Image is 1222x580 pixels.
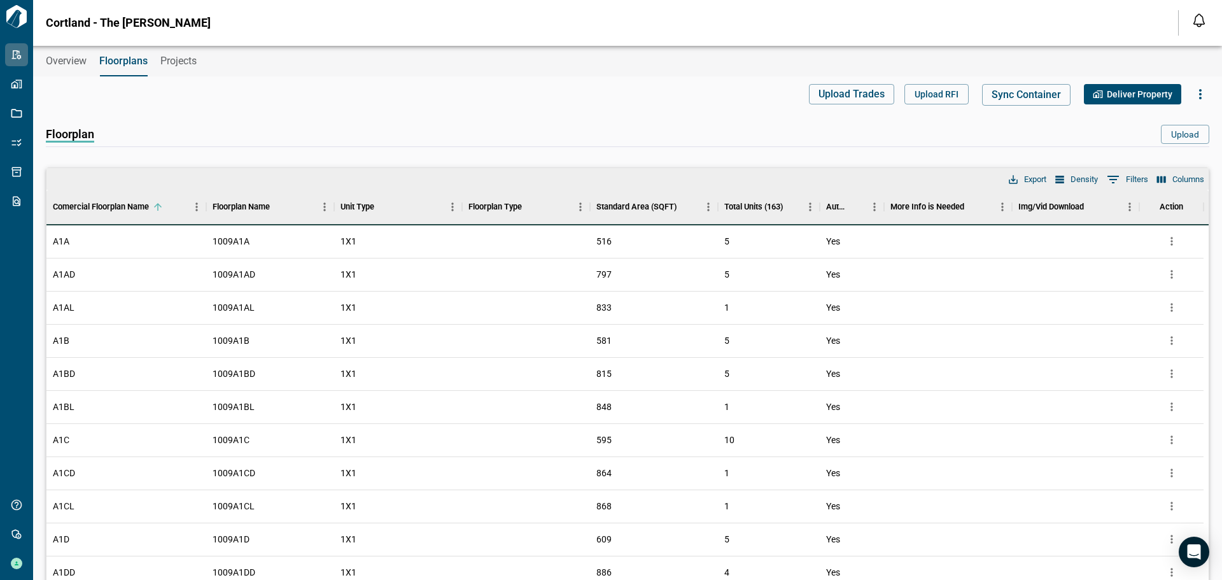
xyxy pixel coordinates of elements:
span: 864 [596,467,612,479]
span: 4 [724,567,729,577]
span: A1C [53,434,69,446]
span: A1BL [53,400,74,413]
div: Img/Vid Download [1018,189,1084,225]
div: Comercial Floorplan Name [53,189,149,225]
button: Menu [993,197,1012,216]
span: 1X1 [341,434,356,446]
span: Projects [160,55,197,67]
span: 1009A1C [213,434,249,446]
button: Sync Container [982,84,1071,106]
button: more [1162,331,1181,350]
button: Upload Trades [809,84,894,104]
button: Sort [1084,198,1102,216]
span: A1A [53,235,69,248]
button: more [1162,463,1181,483]
div: Floorplan Name [213,189,270,225]
button: Sort [374,198,392,216]
div: Img/Vid Download [1012,189,1140,225]
span: Yes [826,467,840,479]
span: 1 [724,402,729,412]
span: 1009A1DD [213,566,255,579]
span: 886 [596,566,612,579]
button: more [1162,298,1181,317]
div: Floorplan Type [462,189,590,225]
button: Menu [315,197,334,216]
button: more [1162,265,1181,284]
div: Action [1160,189,1183,225]
span: 1009A1BD [213,367,255,380]
span: 1X1 [341,334,356,347]
span: 1009A1BL [213,400,255,413]
div: Total Units (163) [718,189,820,225]
div: Floorplan Name [206,189,334,225]
span: 1X1 [341,235,356,248]
button: Menu [699,197,718,216]
span: 1X1 [341,533,356,546]
span: A1AL [53,301,74,314]
button: more [1162,364,1181,383]
span: Upload RFI [915,88,959,101]
span: 595 [596,434,612,446]
div: base tabs [33,46,1222,76]
span: 5 [724,534,729,544]
button: more [1162,430,1181,449]
span: 1X1 [341,367,356,380]
span: 1009A1CL [213,500,255,513]
span: 5 [724,336,729,346]
button: more [1162,397,1181,416]
button: Open notification feed [1189,10,1209,31]
span: Sync Container [992,88,1061,101]
span: Yes [826,334,840,347]
div: More Info is Needed [884,189,1012,225]
span: Overview [46,55,87,67]
span: A1DD [53,566,75,579]
span: 1X1 [341,467,356,479]
span: 1 [724,468,729,478]
span: Yes [826,268,840,281]
span: 1009A1CD [213,467,255,479]
span: 1X1 [341,301,356,314]
button: Menu [1120,197,1139,216]
button: Show filters [1104,169,1151,190]
button: Deliver Property [1084,84,1181,104]
span: 1009A1A [213,235,249,248]
button: Menu [865,197,884,216]
span: A1BD [53,367,75,380]
div: Unit Type [341,189,374,225]
span: 609 [596,533,612,546]
button: Sort [847,198,865,216]
span: Floorplan [46,128,94,143]
span: 5 [724,369,729,379]
span: 848 [596,400,612,413]
button: Menu [571,197,590,216]
span: 1009A1D [213,533,249,546]
span: 1009A1AL [213,301,255,314]
div: Autodesk URL Added [826,189,846,225]
button: more [1162,232,1181,251]
span: 815 [596,367,612,380]
button: Upload [1161,125,1209,144]
div: Floorplan Type [468,189,522,225]
button: Upload RFI [904,84,969,104]
span: Upload Trades [818,88,885,101]
div: Standard Area (SQFT) [590,189,718,225]
span: 1X1 [341,500,356,513]
button: Sort [270,198,288,216]
span: A1CD [53,467,75,479]
button: Density [1052,171,1101,188]
span: 868 [596,500,612,513]
div: More Info is Needed [890,189,964,225]
span: Yes [826,367,840,380]
span: 5 [724,269,729,279]
div: Comercial Floorplan Name [46,189,206,225]
div: Unit Type [334,189,462,225]
span: A1D [53,533,69,546]
span: Floorplans [99,55,148,67]
div: Autodesk URL Added [820,189,883,225]
span: 10 [724,435,734,445]
span: 1X1 [341,400,356,413]
span: Yes [826,566,840,579]
button: Sort [522,198,540,216]
button: Sort [149,198,167,216]
span: Yes [826,533,840,546]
